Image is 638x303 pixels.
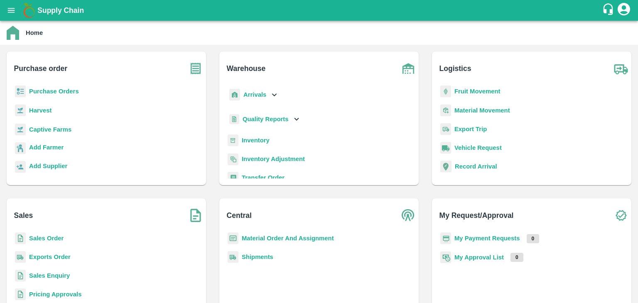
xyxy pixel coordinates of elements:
[243,91,266,98] b: Arrivals
[454,88,501,95] a: Fruit Movement
[229,89,240,101] img: whArrival
[439,210,514,221] b: My Request/Approval
[440,104,451,117] img: material
[440,86,451,98] img: fruit
[228,251,238,263] img: shipments
[242,235,334,242] a: Material Order And Assignment
[440,161,452,172] img: recordArrival
[440,123,451,135] img: delivery
[29,144,64,151] b: Add Farmer
[440,142,451,154] img: vehicle
[29,235,64,242] a: Sales Order
[7,26,19,40] img: home
[2,1,21,20] button: open drawer
[37,5,602,16] a: Supply Chain
[15,86,26,98] img: reciept
[242,137,270,144] a: Inventory
[454,254,504,261] a: My Approval List
[29,163,67,169] b: Add Supplier
[455,163,497,170] a: Record Arrival
[14,63,67,74] b: Purchase order
[15,161,26,173] img: supplier
[26,29,43,36] b: Home
[21,2,37,19] img: logo
[242,174,285,181] a: Transfer Order
[29,272,70,279] a: Sales Enquiry
[14,210,33,221] b: Sales
[228,172,238,184] img: whTransfer
[527,234,540,243] p: 0
[185,58,206,79] img: purchase
[15,270,26,282] img: sales
[228,111,301,128] div: Quality Reports
[398,58,419,79] img: warehouse
[611,205,631,226] img: check
[440,251,451,264] img: approval
[29,107,52,114] a: Harvest
[398,205,419,226] img: central
[454,144,502,151] a: Vehicle Request
[29,291,81,298] a: Pricing Approvals
[15,123,26,136] img: harvest
[29,88,79,95] a: Purchase Orders
[602,3,616,18] div: customer-support
[15,288,26,301] img: sales
[228,134,238,147] img: whInventory
[229,114,239,125] img: qualityReport
[243,116,289,122] b: Quality Reports
[228,153,238,165] img: inventory
[454,107,510,114] a: Material Movement
[611,58,631,79] img: truck
[15,104,26,117] img: harvest
[29,161,67,173] a: Add Supplier
[29,254,71,260] a: Exports Order
[185,205,206,226] img: soSales
[439,63,471,74] b: Logistics
[440,232,451,244] img: payment
[15,251,26,263] img: shipments
[242,156,305,162] a: Inventory Adjustment
[227,63,266,74] b: Warehouse
[510,253,523,262] p: 0
[228,86,279,104] div: Arrivals
[15,232,26,244] img: sales
[37,6,84,15] b: Supply Chain
[227,210,252,221] b: Central
[29,143,64,154] a: Add Farmer
[228,232,238,244] img: centralMaterial
[616,2,631,19] div: account of current user
[242,254,273,260] a: Shipments
[29,126,71,133] a: Captive Farms
[454,126,487,132] a: Export Trip
[15,142,26,154] img: farmer
[454,235,520,242] a: My Payment Requests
